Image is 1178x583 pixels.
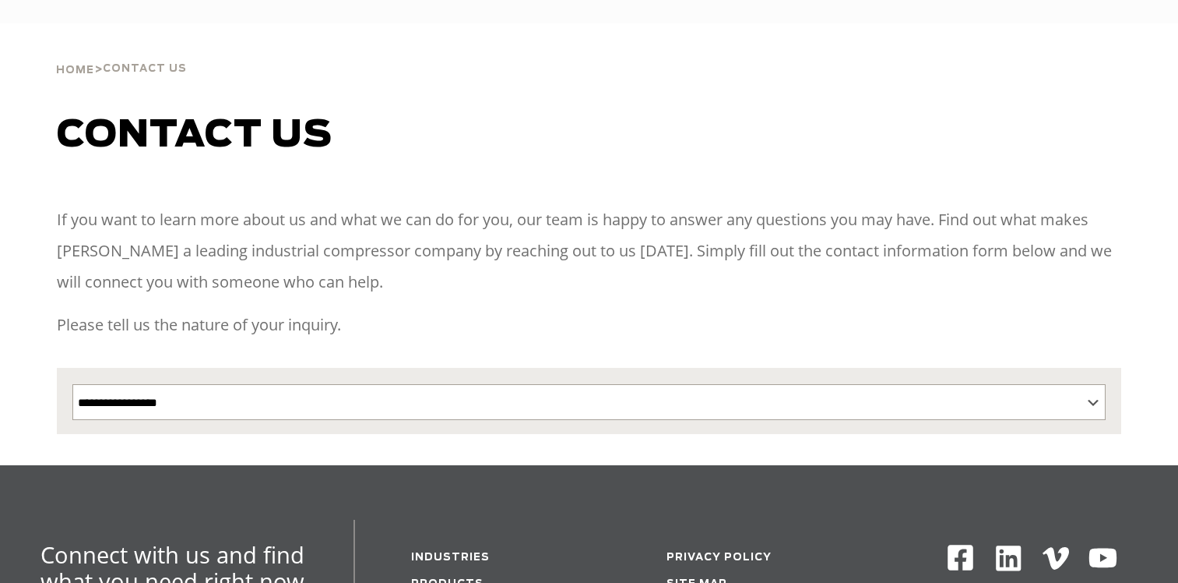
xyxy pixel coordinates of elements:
span: Home [56,65,94,76]
span: Contact Us [103,64,187,74]
a: Home [56,62,94,76]
img: Vimeo [1043,547,1069,570]
p: Please tell us the nature of your inquiry. [57,309,1122,341]
span: Contact us [57,117,332,154]
a: Industries [411,553,490,563]
p: If you want to learn more about us and what we can do for you, our team is happy to answer any qu... [57,204,1122,298]
div: > [56,23,187,83]
img: Linkedin [993,543,1024,574]
a: Privacy Policy [666,553,772,563]
img: Facebook [946,543,975,572]
img: Youtube [1088,543,1118,574]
